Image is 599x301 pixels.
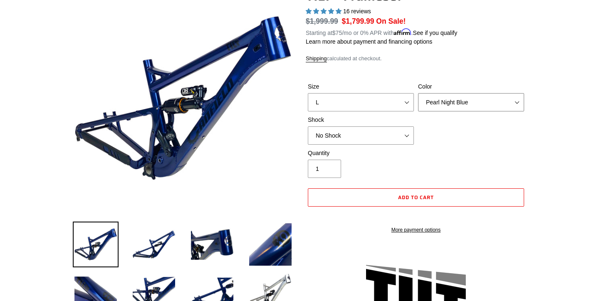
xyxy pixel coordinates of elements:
p: Starting at /mo or 0% APR with . [306,27,457,37]
label: Size [308,82,414,91]
span: Add to cart [398,193,434,201]
label: Color [418,82,524,91]
div: calculated at checkout. [306,54,526,63]
span: 16 reviews [343,8,371,15]
span: $1,799.99 [342,17,374,25]
a: More payment options [308,226,524,234]
span: 5.00 stars [306,8,343,15]
img: Load image into Gallery viewer, TILT - Frameset [131,222,177,267]
label: Quantity [308,149,414,158]
span: Affirm [394,28,411,35]
span: $75 [332,30,342,36]
a: Learn more about payment and financing options [306,38,432,45]
img: Load image into Gallery viewer, TILT - Frameset [73,222,119,267]
a: Shipping [306,55,327,62]
img: Load image into Gallery viewer, TILT - Frameset [248,222,293,267]
a: See if you qualify - Learn more about Affirm Financing (opens in modal) [413,30,458,36]
label: Shock [308,116,414,124]
s: $1,999.99 [306,17,338,25]
span: On Sale! [376,16,406,27]
img: Load image into Gallery viewer, TILT - Frameset [189,222,235,267]
button: Add to cart [308,188,524,207]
